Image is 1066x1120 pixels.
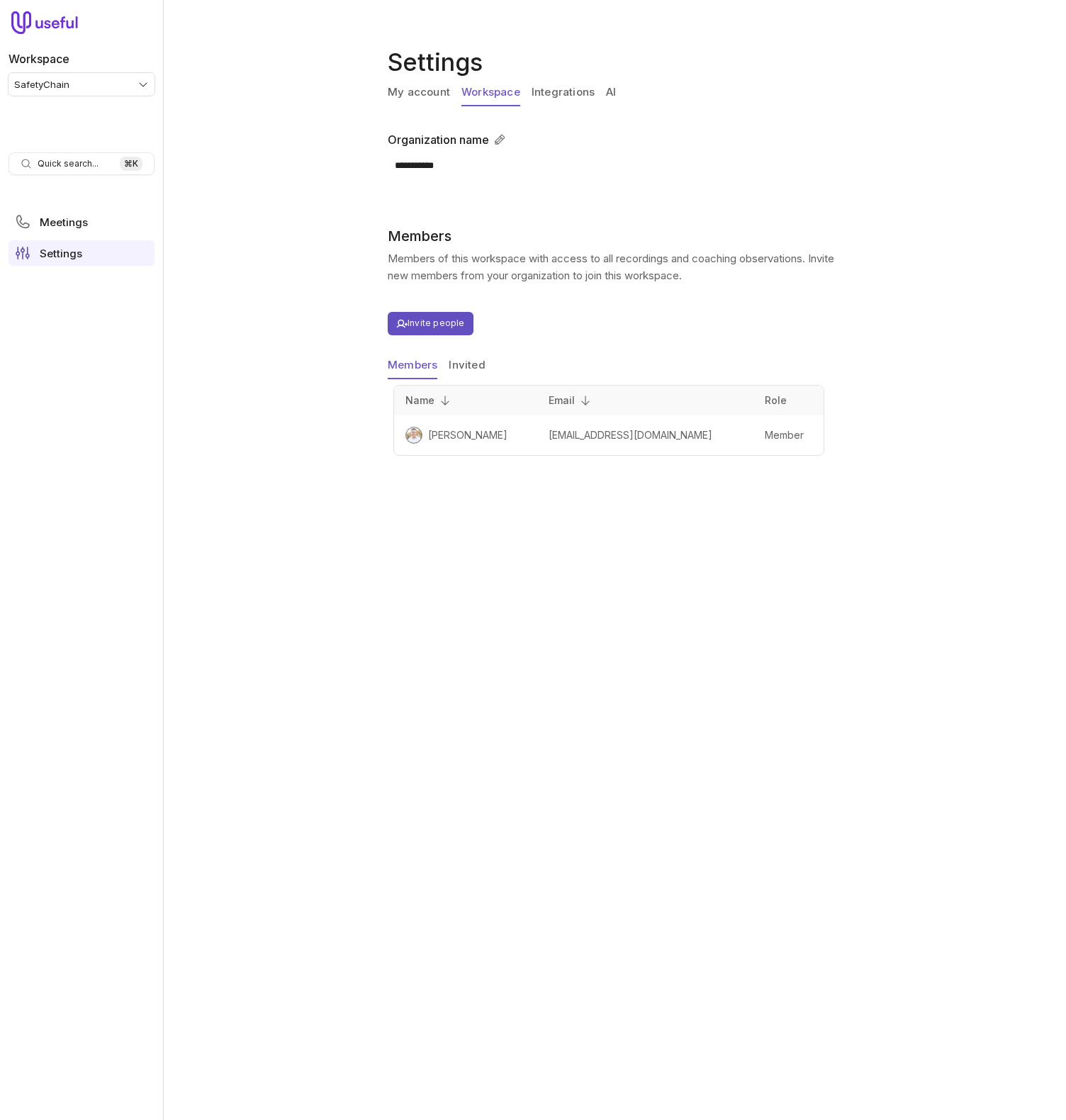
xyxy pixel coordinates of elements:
p: Members of this workspace with access to all recordings and coaching observations. Invite new mem... [388,250,836,284]
span: Role [765,394,787,406]
button: Toggle sort [434,390,456,411]
kbd: ⌘ K [120,157,142,171]
a: Integrations [532,79,595,106]
h2: Members [388,228,836,245]
a: Meetings [9,209,155,235]
a: AI [606,79,616,106]
label: Organization name [388,131,489,148]
a: My account [388,79,450,106]
button: Edit organization name [489,129,510,150]
span: Member [765,429,804,441]
button: Members [388,352,437,379]
span: Email [549,392,575,409]
a: [PERSON_NAME] [422,427,507,444]
span: Name [405,392,434,409]
span: [EMAIL_ADDRESS][DOMAIN_NAME] [549,429,712,441]
button: Invite people [388,312,473,335]
button: Invited [449,352,485,379]
span: Settings [40,248,82,259]
a: Settings [9,240,155,266]
label: Workspace [9,50,69,67]
span: Meetings [40,217,88,228]
a: Workspace [461,79,520,106]
span: Quick search... [38,158,99,169]
button: Toggle sort [575,390,596,411]
h1: Settings [388,45,841,79]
